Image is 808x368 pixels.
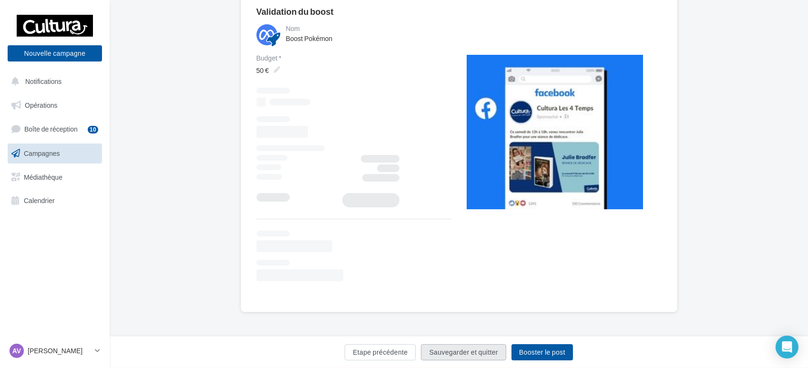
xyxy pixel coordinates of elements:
[6,191,104,211] a: Calendrier
[24,149,60,157] span: Campagnes
[511,344,573,360] button: Booster le post
[421,344,506,360] button: Sauvegarder et quitter
[776,336,798,358] div: Open Intercom Messenger
[256,55,451,61] label: Budget *
[6,72,100,92] button: Notifications
[88,126,98,133] div: 10
[286,25,660,32] div: Nom
[6,143,104,164] a: Campagnes
[8,342,102,360] a: AV [PERSON_NAME]
[25,101,57,109] span: Opérations
[467,55,643,209] img: operation-preview
[25,77,61,85] span: Notifications
[12,346,21,356] span: AV
[256,7,334,16] div: Validation du boost
[6,119,104,139] a: Boîte de réception10
[284,23,662,47] div: Boost Pokémon
[6,95,104,115] a: Opérations
[256,64,280,77] span: 50 €
[6,167,104,187] a: Médiathèque
[24,196,55,204] span: Calendrier
[345,344,416,360] button: Etape précédente
[28,346,91,356] p: [PERSON_NAME]
[8,45,102,61] button: Nouvelle campagne
[24,173,62,181] span: Médiathèque
[24,125,78,133] span: Boîte de réception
